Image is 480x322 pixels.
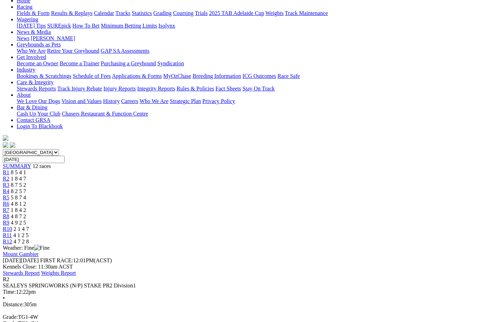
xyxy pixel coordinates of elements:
a: About [17,92,31,98]
a: Become a Trainer [60,60,99,66]
a: Login To Blackbook [17,123,63,129]
a: Stewards Report [3,270,40,276]
div: Industry [17,73,477,79]
a: R8 [3,213,9,219]
div: 305m [3,301,477,308]
span: FIRST RACE: [40,257,73,263]
span: 4 9 2 5 [11,220,26,226]
a: R6 [3,201,9,207]
div: Racing [17,10,477,16]
span: 8 2 5 7 [11,188,26,194]
div: Care & Integrity [17,86,477,92]
a: R4 [3,188,9,194]
a: Stewards Reports [17,86,56,92]
a: Tracks [115,10,130,16]
a: Track Maintenance [285,10,328,16]
div: About [17,98,477,104]
div: Bar & Dining [17,111,477,117]
a: R5 [3,195,9,200]
a: Fields & Form [17,10,50,16]
a: [PERSON_NAME] [31,35,75,41]
a: Industry [17,67,35,73]
a: R3 [3,182,9,188]
a: Careers [121,98,138,104]
div: Wagering [17,23,477,29]
a: Get Involved [17,54,46,60]
span: [DATE] [3,257,21,263]
span: 4 8 1 2 [11,201,26,207]
div: Greyhounds as Pets [17,48,477,54]
a: Become an Owner [17,60,58,66]
a: Weights Report [41,270,76,276]
a: Fact Sheets [216,86,241,92]
a: Breeding Information [193,73,241,79]
a: Stay On Track [242,86,275,92]
img: twitter.svg [10,142,15,148]
a: Isolynx [158,23,175,29]
a: Calendar [94,10,114,16]
a: Vision and Values [61,98,102,104]
div: 12:22pm [3,289,477,295]
img: Fine [34,245,50,251]
span: 4 7 2 8 [14,239,29,244]
span: 12:01PM(ACST) [40,257,112,263]
div: SEALEYS SPRINGWORKS (N/P) STAKE PR2 Division1 [3,283,477,289]
a: Strategic Plan [170,98,201,104]
a: Retire Your Greyhound [47,48,99,54]
a: SUREpick [47,23,71,29]
div: TG1-4W [3,314,477,320]
img: logo-grsa-white.png [3,135,8,141]
a: R7 [3,207,9,213]
input: Select date [3,156,65,163]
a: Purchasing a Greyhound [101,60,156,66]
span: R2 [3,276,9,282]
span: 4 8 7 2 [11,213,26,219]
a: R2 [3,176,9,182]
span: 1 8 4 2 [11,207,26,213]
span: Weather: Fine [3,245,50,251]
span: 8 5 4 1 [11,169,26,175]
span: 5 8 7 4 [11,195,26,200]
span: 1 8 4 7 [11,176,26,182]
a: History [103,98,120,104]
a: Bookings & Scratchings [17,73,71,79]
a: Racing [17,4,32,10]
a: Wagering [17,16,38,22]
a: We Love Our Dogs [17,98,60,104]
a: Results & Replays [51,10,92,16]
a: Mount Gambier [3,251,39,257]
div: News & Media [17,35,477,42]
a: Greyhounds as Pets [17,42,61,47]
a: ICG Outcomes [242,73,276,79]
span: [DATE] [3,257,39,263]
a: Injury Reports [103,86,136,92]
a: GAP SA Assessments [101,48,150,54]
a: How To Bet [73,23,100,29]
span: Time: [3,289,16,295]
span: 8 7 5 2 [11,182,26,188]
a: Weights [265,10,284,16]
a: Grading [153,10,172,16]
a: Chasers Restaurant & Function Centre [62,111,148,117]
span: 12 races [32,163,51,169]
a: Rules & Policies [177,86,214,92]
span: Grade: [3,314,18,320]
span: • [3,295,5,301]
a: Who We Are [140,98,168,104]
a: R12 [3,239,12,244]
span: 4 1 2 5 [13,232,29,238]
span: R1 [3,169,9,175]
a: R9 [3,220,9,226]
a: Integrity Reports [137,86,175,92]
div: Kennels Close: 11:30am ACST [3,264,477,270]
a: Trials [195,10,208,16]
a: Statistics [132,10,152,16]
a: Race Safe [277,73,300,79]
a: Schedule of Fees [73,73,111,79]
